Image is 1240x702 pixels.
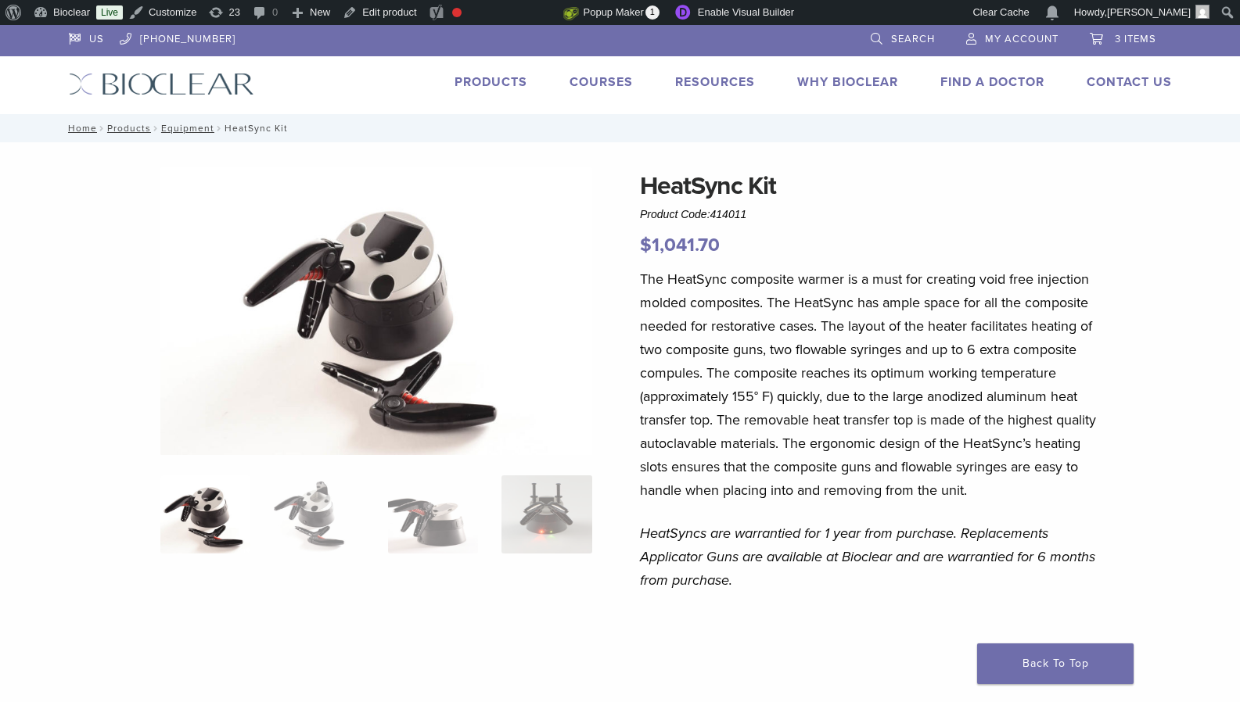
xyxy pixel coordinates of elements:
[1090,25,1156,48] a: 3 items
[388,475,478,553] img: HeatSync Kit - Image 3
[501,475,591,553] img: HeatSync Kit - Image 4
[871,25,935,48] a: Search
[151,124,161,132] span: /
[966,25,1058,48] a: My Account
[120,25,235,48] a: [PHONE_NUMBER]
[640,525,1095,589] em: HeatSyncs are warrantied for 1 year from purchase. Replacements Applicator Guns are available at ...
[97,124,107,132] span: /
[640,167,1100,205] h1: HeatSync Kit
[891,33,935,45] span: Search
[214,124,225,132] span: /
[640,234,652,256] span: $
[640,208,746,220] span: Product Code:
[675,74,755,90] a: Resources
[57,114,1184,142] nav: HeatSync Kit
[476,4,563,23] img: Views over 48 hours. Click for more Jetpack Stats.
[1107,6,1191,18] span: [PERSON_NAME]
[797,74,898,90] a: Why Bioclear
[69,73,254,95] img: Bioclear
[69,25,104,48] a: US
[985,33,1058,45] span: My Account
[640,234,720,256] bdi: 1,041.70
[161,123,214,134] a: Equipment
[96,5,123,20] a: Live
[274,475,364,553] img: HeatSync Kit - Image 2
[452,8,462,17] div: Focus keyphrase not set
[977,643,1134,684] a: Back To Top
[63,123,97,134] a: Home
[710,208,747,220] span: 414011
[1115,33,1156,45] span: 3 items
[455,74,527,90] a: Products
[940,74,1044,90] a: Find A Doctor
[160,167,592,456] img: HeatSync Kit-4
[645,5,660,20] span: 1
[640,267,1100,502] p: The HeatSync composite warmer is a must for creating void free injection molded composites. The H...
[570,74,633,90] a: Courses
[160,475,250,553] img: HeatSync-Kit-4-324x324.jpg
[1087,74,1172,90] a: Contact Us
[107,123,151,134] a: Products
